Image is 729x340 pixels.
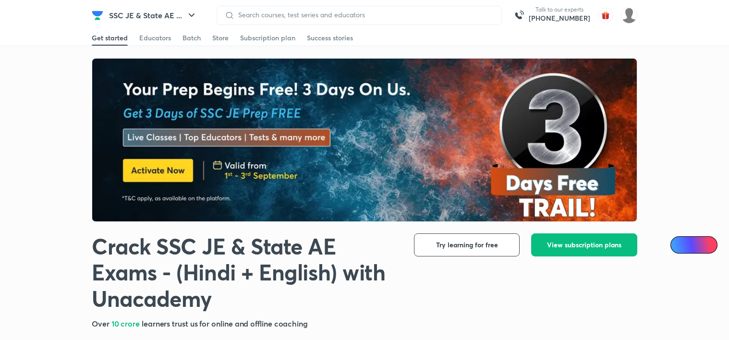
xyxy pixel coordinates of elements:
[529,13,590,23] a: [PHONE_NUMBER]
[182,30,201,46] a: Batch
[621,7,637,24] img: Avinash Kumar
[307,30,353,46] a: Success stories
[529,6,590,13] p: Talk to our experts
[436,240,498,250] span: Try learning for free
[676,241,684,249] img: Icon
[103,6,203,25] button: SSC JE & State AE ...
[414,233,520,256] button: Try learning for free
[92,30,128,46] a: Get started
[307,33,353,43] div: Success stories
[182,33,201,43] div: Batch
[212,33,229,43] div: Store
[92,318,111,328] span: Over
[240,33,295,43] div: Subscription plan
[139,33,171,43] div: Educators
[92,33,128,43] div: Get started
[92,233,399,312] h1: Crack SSC JE & State AE Exams - (Hindi + English) with Unacademy
[598,8,613,23] img: avatar
[234,11,494,19] input: Search courses, test series and educators
[510,6,529,25] img: call-us
[139,30,171,46] a: Educators
[240,30,295,46] a: Subscription plan
[142,318,308,328] span: learners trust us for online and offline coaching
[111,318,142,328] span: 10 crore
[670,236,717,254] a: Ai Doubts
[531,233,637,256] button: View subscription plans
[92,10,103,21] img: Company Logo
[212,30,229,46] a: Store
[686,241,712,249] span: Ai Doubts
[547,240,621,250] span: View subscription plans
